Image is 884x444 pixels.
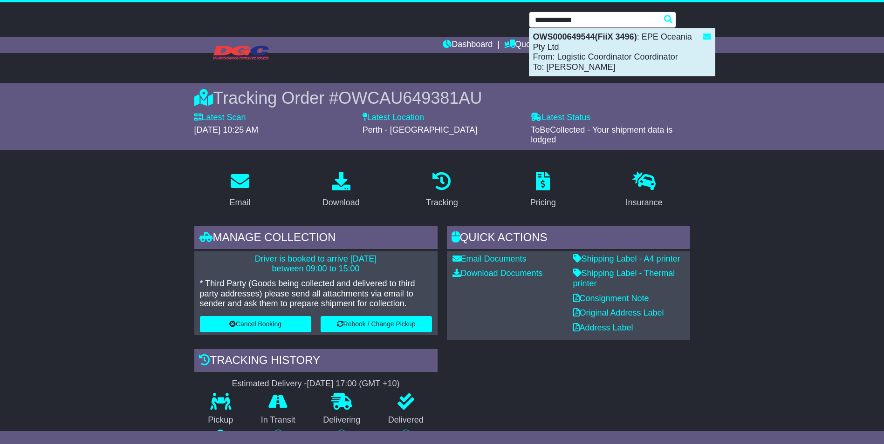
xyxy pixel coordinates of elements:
p: In Transit [247,415,309,425]
div: Tracking history [194,349,438,374]
div: Manage collection [194,226,438,251]
a: Shipping Label - Thermal printer [573,269,675,288]
div: Email [229,196,250,209]
div: Quick Actions [447,226,690,251]
a: Tracking [420,168,464,212]
a: Quote/Book [504,37,559,53]
span: Perth - [GEOGRAPHIC_DATA] [363,125,477,135]
p: Delivering [309,415,375,425]
label: Latest Location [363,113,424,123]
div: Estimated Delivery - [194,379,438,389]
div: [DATE] 17:00 (GMT +10) [307,379,400,389]
a: Email [223,168,256,212]
p: * Third Party (Goods being collected and delivered to third party addresses) please send all atta... [200,279,432,309]
a: Pricing [524,168,562,212]
a: Download Documents [452,269,543,278]
button: Rebook / Change Pickup [321,316,432,332]
span: [DATE] 10:25 AM [194,125,259,135]
strong: OWS000649544(FiiX 3496) [533,32,637,41]
div: Tracking [426,196,458,209]
a: Dashboard [443,37,493,53]
a: Original Address Label [573,308,664,317]
a: Email Documents [452,254,527,263]
a: Consignment Note [573,294,649,303]
a: Insurance [620,168,669,212]
a: Download [316,168,366,212]
div: Tracking Order # [194,88,690,108]
p: Pickup [194,415,247,425]
span: OWCAU649381AU [338,88,482,108]
p: Delivered [374,415,438,425]
div: Download [322,196,360,209]
label: Latest Scan [194,113,246,123]
div: : EPE Oceania Pty Ltd From: Logistic Coordinator Coordinator To: [PERSON_NAME] [529,28,715,76]
p: Driver is booked to arrive [DATE] between 09:00 to 15:00 [200,254,432,274]
a: Address Label [573,323,633,332]
div: Insurance [626,196,663,209]
span: ToBeCollected - Your shipment data is lodged [531,125,672,145]
div: Pricing [530,196,556,209]
a: Shipping Label - A4 printer [573,254,680,263]
button: Cancel Booking [200,316,311,332]
label: Latest Status [531,113,590,123]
